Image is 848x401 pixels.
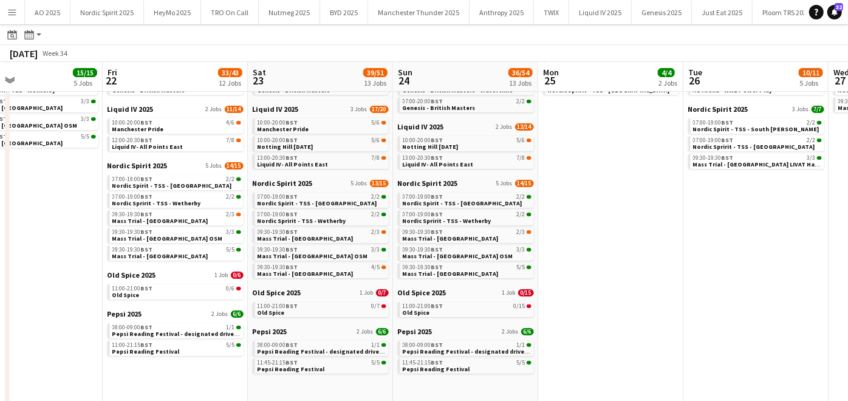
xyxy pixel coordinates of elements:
a: Nordic Spirit 20253 Jobs7/7 [688,105,824,114]
span: Liquid IV 2025 [398,122,444,131]
a: Pepsi 20252 Jobs6/6 [398,327,534,336]
span: Sun [398,67,412,78]
a: 07:00-19:00BST2/2Nordic Spririt - TSS - Wetherby [403,210,532,224]
span: 5/6 [381,121,386,125]
span: BST [431,154,443,162]
a: 09:30-19:30BST5/5Mass Trial - [GEOGRAPHIC_DATA] [403,263,532,277]
span: BST [286,245,298,253]
a: Pepsi 20252 Jobs6/6 [253,327,389,336]
a: 11:00-21:00BST0/6Old Spice [112,284,241,298]
span: 22 [106,74,117,87]
span: 2/2 [227,176,235,182]
span: 10:00-20:00 [112,120,153,126]
span: Mass Trial - Victoria Station [403,270,499,278]
span: Mass Trial - London OSM [112,235,223,242]
div: Pepsi 20252 Jobs6/608:00-09:00BST1/1Pepsi Reading Festival - designated driver cost11:00-21:15BST... [108,309,244,358]
span: 5/5 [227,247,235,253]
span: 09:30-19:30 [258,264,298,270]
span: 2/2 [227,194,235,200]
span: 5 Jobs [351,180,368,187]
span: Liquid IV 2025 [108,105,154,114]
span: Nordic Spirit 2025 [108,161,168,170]
span: 1 Job [360,289,374,296]
span: 10/11 [799,68,823,77]
span: 08:00-09:00 [112,324,153,331]
span: 7/7 [812,106,824,113]
span: Pepsi Reading Festival [258,365,325,373]
span: 24 [396,74,412,87]
span: BST [141,323,153,331]
button: HeyMo 2025 [144,1,201,24]
span: BST [431,245,443,253]
span: 6/6 [231,310,244,318]
span: Liquid IV 2025 [253,105,299,114]
span: 5/5 [81,134,90,140]
span: 09:30-19:30 [112,229,153,235]
span: 08:00-09:00 [403,342,443,348]
span: Nordic Spirit 2025 [253,179,313,188]
span: 36/54 [508,68,533,77]
div: Liquid IV 20253 Jobs17/2010:00-20:00BST5/6Manchester Pride10:00-20:00BST5/6Notting Hill [DATE]13:... [253,105,389,179]
span: 1 Job [502,289,516,296]
span: Liquid IV- All Points East [112,143,183,151]
span: 2 Jobs [206,106,222,113]
span: 4/4 [658,68,675,77]
button: BYD 2025 [320,1,368,24]
span: 2/2 [527,100,532,103]
span: 2/3 [517,229,525,235]
span: BST [722,154,734,162]
div: Pepsi 20252 Jobs6/608:00-09:00BST1/1Pepsi Reading Festival - designated driver cost11:45-21:15BST... [253,327,389,376]
span: Nordic Spririt - TSS - Wetherby [258,217,346,225]
span: 12/14 [515,123,534,131]
span: 12:00-20:30 [112,137,153,143]
span: 3/3 [517,247,525,253]
span: BST [286,154,298,162]
span: 4/6 [236,121,241,125]
a: 09:30-19:30BST3/3Mass Trial - [GEOGRAPHIC_DATA] LIVAT Hammersmith [693,154,822,168]
span: 0/7 [376,289,389,296]
span: 09:30-19:30 [258,247,298,253]
span: Mass Trial - Victoria Station [112,252,208,260]
div: Nordic Spirit 20255 Jobs14/1507:00-19:00BST2/2Nordic Spirit - TSS - [GEOGRAPHIC_DATA]07:00-19:00B... [108,161,244,270]
span: Notting Hill Carnival [403,143,459,151]
a: Nordic Spirit 20255 Jobs13/15 [253,179,389,188]
div: 5 Jobs [74,78,97,87]
span: 07:00-20:00 [403,98,443,105]
a: 08:00-09:00BST1/1Pepsi Reading Festival - designated driver cost [403,341,532,355]
span: BST [431,228,443,236]
span: Pepsi Reading Festival [403,365,470,373]
span: 2 Jobs [212,310,228,318]
span: 13/15 [370,180,389,187]
a: Liquid IV 20252 Jobs11/14 [108,105,244,114]
a: 09:30-19:30BST2/3Mass Trial - [GEOGRAPHIC_DATA] [112,210,241,224]
span: BST [431,193,443,200]
span: BST [141,210,153,218]
a: 10:00-20:00BST5/6Notting Hill [DATE] [258,136,386,150]
span: Nordic Spirit - TSS - South Mimms [693,125,819,133]
span: BST [141,245,153,253]
div: Nordic Spirit 20255 Jobs13/1507:00-19:00BST2/2Nordic Spirit - TSS - [GEOGRAPHIC_DATA]07:00-19:00B... [253,179,389,288]
span: BST [141,284,153,292]
div: Old Spice 20251 Job0/711:00-21:00BST0/7Old Spice [253,288,389,327]
span: 08:00-09:00 [258,342,298,348]
a: Liquid IV 20253 Jobs17/20 [253,105,389,114]
span: 11:00-21:15 [112,342,153,348]
a: 09:30-19:30BST2/3Mass Trial - [GEOGRAPHIC_DATA] [403,228,532,242]
span: 10:00-20:00 [403,137,443,143]
span: 09:30-19:30 [258,229,298,235]
span: 5/6 [372,137,380,143]
span: 15/15 [73,68,97,77]
span: BST [431,210,443,218]
span: 14/15 [515,180,534,187]
a: 12:00-20:30BST7/8Liquid IV- All Points East [112,136,241,150]
span: BST [431,97,443,105]
span: Mass Trial - Leeds [112,217,208,225]
span: 11:45-21:15 [258,360,298,366]
span: 0/15 [518,289,534,296]
span: 7/8 [372,155,380,161]
span: Fri [108,67,117,78]
span: 6/6 [521,328,534,335]
span: 07:00-19:00 [403,194,443,200]
span: Pepsi 2025 [253,327,287,336]
span: 2 Jobs [357,328,374,335]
